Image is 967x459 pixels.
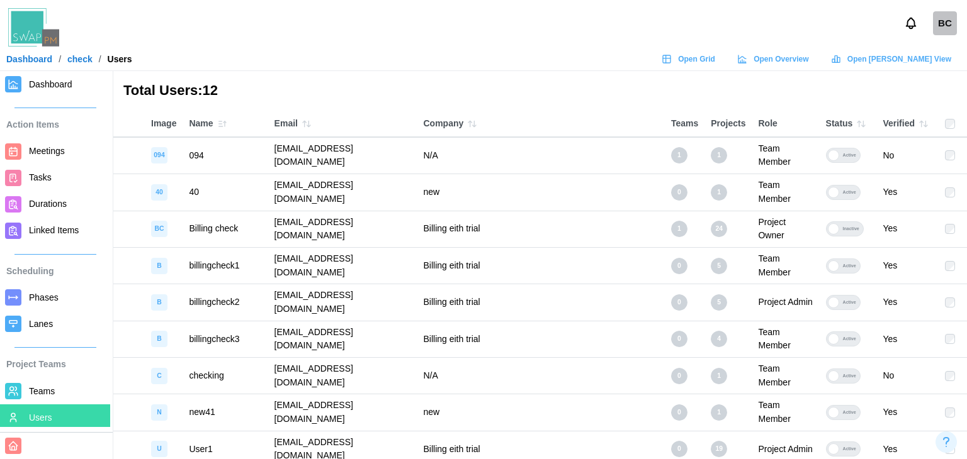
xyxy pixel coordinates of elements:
[29,292,59,302] span: Phases
[189,259,239,273] div: billingcheck1
[839,332,860,346] div: Active
[711,368,727,384] div: 1
[8,8,59,47] img: Swap PM Logo
[151,331,167,347] div: image
[711,221,727,237] div: 24
[151,368,167,384] div: image
[839,296,860,309] div: Active
[839,185,860,199] div: Active
[6,55,52,64] a: Dashboard
[825,50,961,69] a: Open [PERSON_NAME] View
[151,404,167,421] div: image
[758,142,813,169] div: Team Member
[671,441,687,457] div: 0
[876,284,939,321] td: Yes
[189,149,203,163] div: 094
[151,117,176,131] div: Image
[711,331,727,347] div: 4
[671,221,687,237] div: 1
[29,412,52,423] span: Users
[29,79,72,89] span: Dashboard
[758,443,813,456] div: Project Admin
[711,441,727,457] div: 19
[268,394,417,431] td: [EMAIL_ADDRESS][DOMAIN_NAME]
[731,50,818,69] a: Open Overview
[671,184,687,201] div: 0
[671,368,687,384] div: 0
[758,179,813,206] div: Team Member
[758,326,813,353] div: Team Member
[883,115,932,133] div: Verified
[417,358,664,394] td: N/A
[29,146,65,156] span: Meetings
[711,147,727,163] div: 1
[268,321,417,357] td: [EMAIL_ADDRESS][DOMAIN_NAME]
[876,211,939,247] td: Yes
[59,55,61,64] div: /
[189,406,215,419] div: new41
[900,13,922,34] button: Notifications
[671,404,687,421] div: 0
[678,50,715,68] span: Open Grid
[268,137,417,174] td: [EMAIL_ADDRESS][DOMAIN_NAME]
[758,399,813,426] div: Team Member
[268,284,417,321] td: [EMAIL_ADDRESS][DOMAIN_NAME]
[417,247,664,284] td: Billing eith trial
[711,184,727,201] div: 1
[758,117,813,131] div: Role
[711,117,745,131] div: Projects
[189,115,261,133] div: Name
[189,443,212,456] div: User1
[876,358,939,394] td: No
[268,358,417,394] td: [EMAIL_ADDRESS][DOMAIN_NAME]
[151,221,167,237] div: image
[29,172,52,182] span: Tasks
[67,55,93,64] a: check
[847,50,951,68] span: Open [PERSON_NAME] View
[268,211,417,247] td: [EMAIL_ADDRESS][DOMAIN_NAME]
[151,258,167,274] div: image
[754,50,808,68] span: Open Overview
[29,225,79,235] span: Linked Items
[758,252,813,279] div: Team Member
[417,394,664,431] td: new
[417,284,664,321] td: Billing eith trial
[99,55,101,64] div: /
[671,258,687,274] div: 0
[189,333,239,346] div: billingcheck3
[671,331,687,347] div: 0
[655,50,725,69] a: Open Grid
[123,81,218,101] h3: Total Users: 12
[189,369,223,383] div: checking
[839,406,860,419] div: Active
[671,294,687,311] div: 0
[839,259,860,273] div: Active
[876,394,939,431] td: Yes
[826,115,871,133] div: Status
[758,362,813,389] div: Team Member
[108,55,132,64] div: Users
[29,319,53,329] span: Lanes
[711,258,727,274] div: 5
[671,117,698,131] div: Teams
[933,11,957,35] a: Billing check
[274,115,411,133] div: Email
[876,247,939,284] td: Yes
[189,222,238,236] div: Billing check
[268,174,417,211] td: [EMAIL_ADDRESS][DOMAIN_NAME]
[711,294,727,311] div: 5
[876,174,939,211] td: Yes
[268,247,417,284] td: [EMAIL_ADDRESS][DOMAIN_NAME]
[189,296,239,309] div: billingcheck2
[189,185,199,199] div: 40
[417,211,664,247] td: Billing eith trial
[151,184,167,201] div: image
[151,294,167,311] div: image
[758,216,813,243] div: Project Owner
[876,137,939,174] td: No
[417,137,664,174] td: N/A
[151,441,167,457] div: image
[876,321,939,357] td: Yes
[711,404,727,421] div: 1
[417,321,664,357] td: Billing eith trial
